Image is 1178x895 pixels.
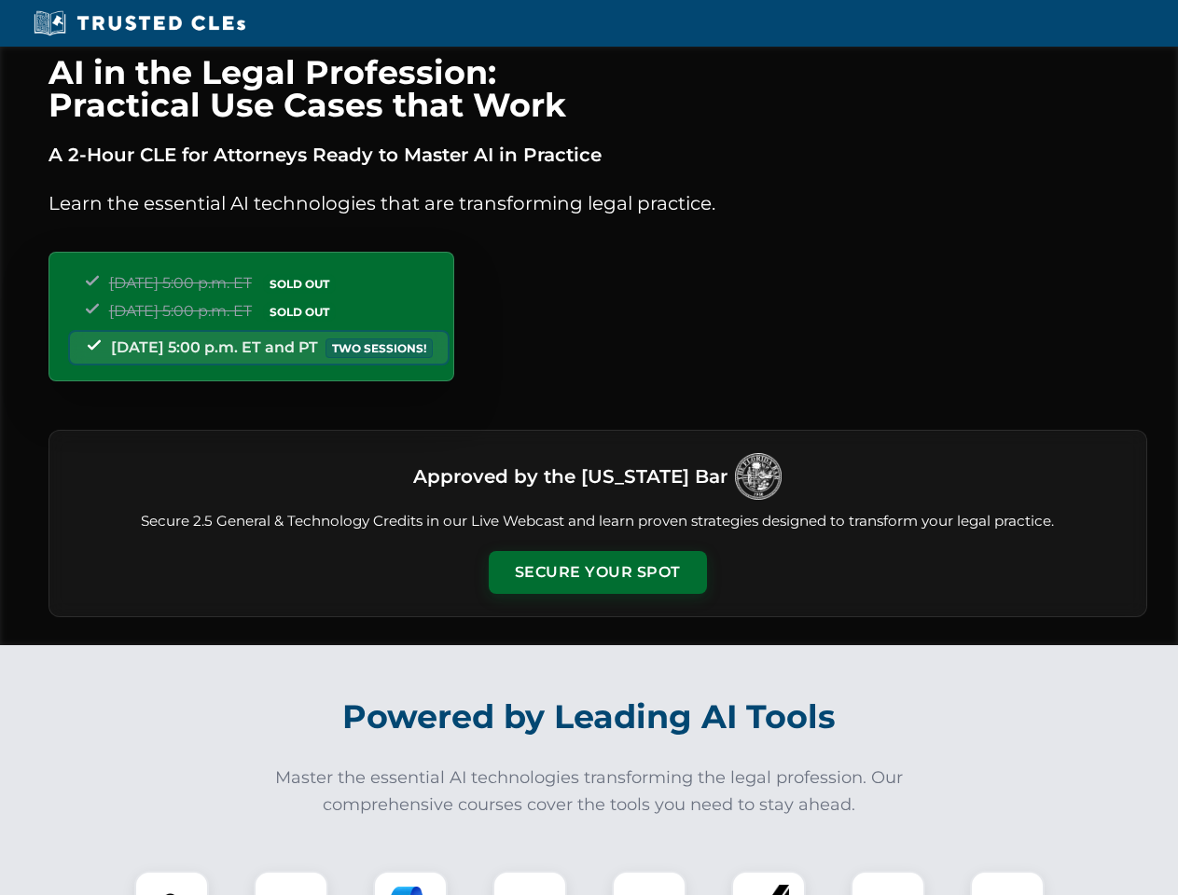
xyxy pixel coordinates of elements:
h3: Approved by the [US_STATE] Bar [413,460,728,493]
p: Learn the essential AI technologies that are transforming legal practice. [49,188,1147,218]
button: Secure Your Spot [489,551,707,594]
img: Trusted CLEs [28,9,251,37]
p: Secure 2.5 General & Technology Credits in our Live Webcast and learn proven strategies designed ... [72,511,1124,532]
span: SOLD OUT [263,274,336,294]
span: SOLD OUT [263,302,336,322]
p: A 2-Hour CLE for Attorneys Ready to Master AI in Practice [49,140,1147,170]
span: [DATE] 5:00 p.m. ET [109,302,252,320]
p: Master the essential AI technologies transforming the legal profession. Our comprehensive courses... [263,764,916,819]
h2: Powered by Leading AI Tools [73,684,1106,750]
h1: AI in the Legal Profession: Practical Use Cases that Work [49,56,1147,121]
img: Logo [735,453,782,500]
span: [DATE] 5:00 p.m. ET [109,274,252,292]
